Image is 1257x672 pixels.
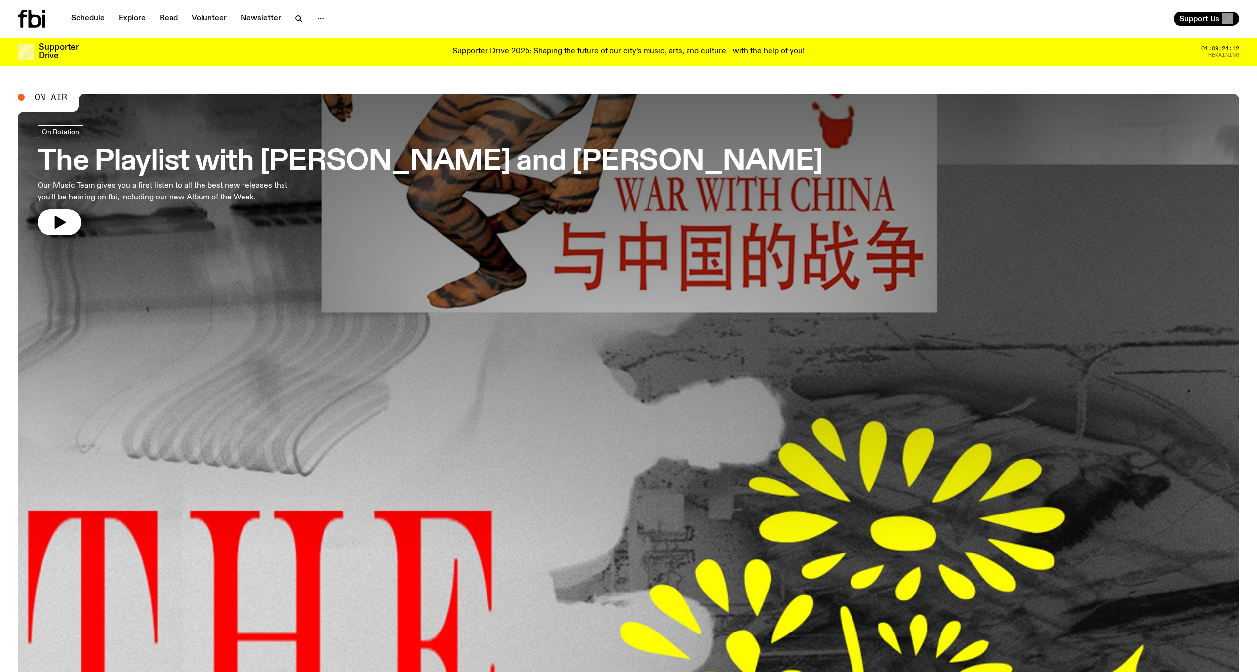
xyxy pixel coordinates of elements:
a: Explore [113,12,152,26]
p: Supporter Drive 2025: Shaping the future of our city’s music, arts, and culture - with the help o... [452,47,805,56]
a: The Playlist with [PERSON_NAME] and [PERSON_NAME]Our Music Team gives you a first listen to all t... [38,125,823,235]
a: On Rotation [38,125,83,138]
h3: Supporter Drive [39,43,78,60]
span: 01:09:24:12 [1201,46,1239,51]
h3: The Playlist with [PERSON_NAME] and [PERSON_NAME] [38,148,823,176]
span: Remaining [1208,52,1239,58]
a: Volunteer [186,12,233,26]
a: Read [154,12,184,26]
span: On Air [35,93,67,102]
a: Schedule [65,12,111,26]
button: Support Us [1174,12,1239,26]
p: Our Music Team gives you a first listen to all the best new releases that you'll be hearing on fb... [38,180,290,203]
span: On Rotation [42,128,79,135]
span: Support Us [1179,14,1219,23]
a: Newsletter [235,12,287,26]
